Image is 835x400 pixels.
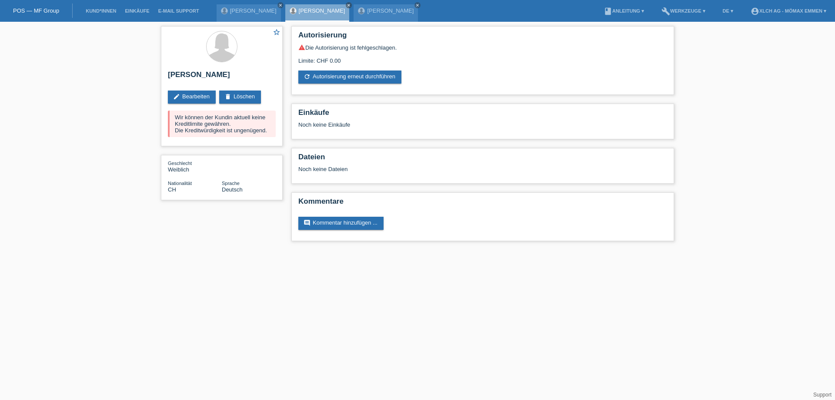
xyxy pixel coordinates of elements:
a: refreshAutorisierung erneut durchführen [298,71,401,84]
span: Geschlecht [168,161,192,166]
a: [PERSON_NAME] [299,7,345,14]
span: Deutsch [222,186,243,193]
i: close [415,3,420,7]
a: star_border [273,28,281,37]
a: [PERSON_NAME] [367,7,414,14]
h2: Einkäufe [298,108,667,121]
a: close [277,2,284,8]
a: close [414,2,421,8]
i: warning [298,44,305,51]
a: account_circleXLCH AG - Mömax Emmen ▾ [746,8,831,13]
i: edit [173,93,180,100]
h2: Dateien [298,153,667,166]
a: [PERSON_NAME] [230,7,277,14]
span: Sprache [222,181,240,186]
i: close [347,3,351,7]
a: Einkäufe [120,8,154,13]
i: delete [224,93,231,100]
div: Wir können der Kundin aktuell keine Kreditlimite gewähren. Die Kreditwürdigkeit ist ungenügend. [168,111,276,137]
div: Limite: CHF 0.00 [298,51,667,64]
h2: Autorisierung [298,31,667,44]
i: book [604,7,612,16]
i: build [661,7,670,16]
a: buildWerkzeuge ▾ [657,8,710,13]
a: editBearbeiten [168,91,216,104]
i: refresh [304,73,311,80]
div: Noch keine Einkäufe [298,121,667,134]
div: Die Autorisierung ist fehlgeschlagen. [298,44,667,51]
i: account_circle [751,7,759,16]
a: POS — MF Group [13,7,59,14]
a: bookAnleitung ▾ [599,8,648,13]
a: DE ▾ [718,8,738,13]
i: star_border [273,28,281,36]
h2: Kommentare [298,197,667,210]
a: commentKommentar hinzufügen ... [298,217,384,230]
span: Nationalität [168,181,192,186]
a: Support [813,392,832,398]
i: close [278,3,283,7]
h2: [PERSON_NAME] [168,71,276,84]
i: comment [304,219,311,226]
div: Noch keine Dateien [298,166,564,172]
a: deleteLöschen [219,91,261,104]
span: Schweiz [168,186,176,193]
a: close [346,2,352,8]
a: E-Mail Support [154,8,204,13]
a: Kund*innen [81,8,120,13]
div: Weiblich [168,160,222,173]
